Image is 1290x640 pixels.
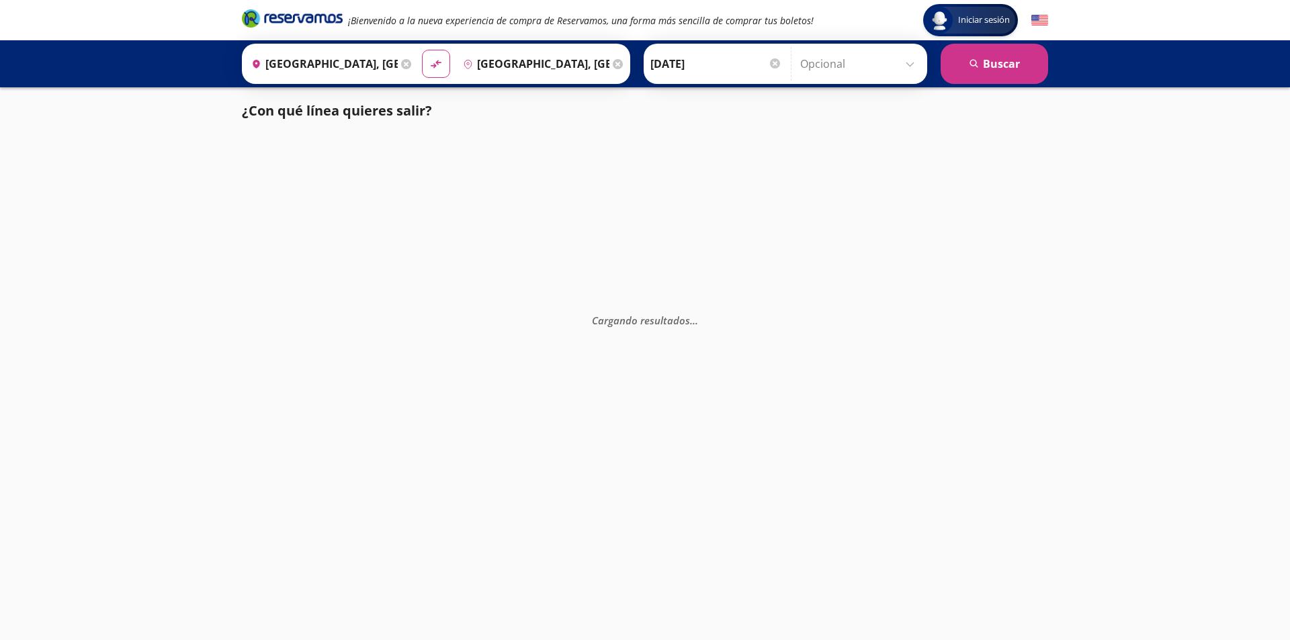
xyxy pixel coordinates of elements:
span: . [690,313,693,326]
span: . [693,313,695,326]
a: Brand Logo [242,8,343,32]
button: English [1031,12,1048,29]
input: Opcional [800,47,920,81]
em: Cargando resultados [592,313,698,326]
button: Buscar [941,44,1048,84]
input: Buscar Origen [246,47,398,81]
p: ¿Con qué línea quieres salir? [242,101,432,121]
em: ¡Bienvenido a la nueva experiencia de compra de Reservamos, una forma más sencilla de comprar tus... [348,14,814,27]
input: Buscar Destino [458,47,609,81]
span: . [695,313,698,326]
i: Brand Logo [242,8,343,28]
span: Iniciar sesión [953,13,1015,27]
input: Elegir Fecha [650,47,782,81]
